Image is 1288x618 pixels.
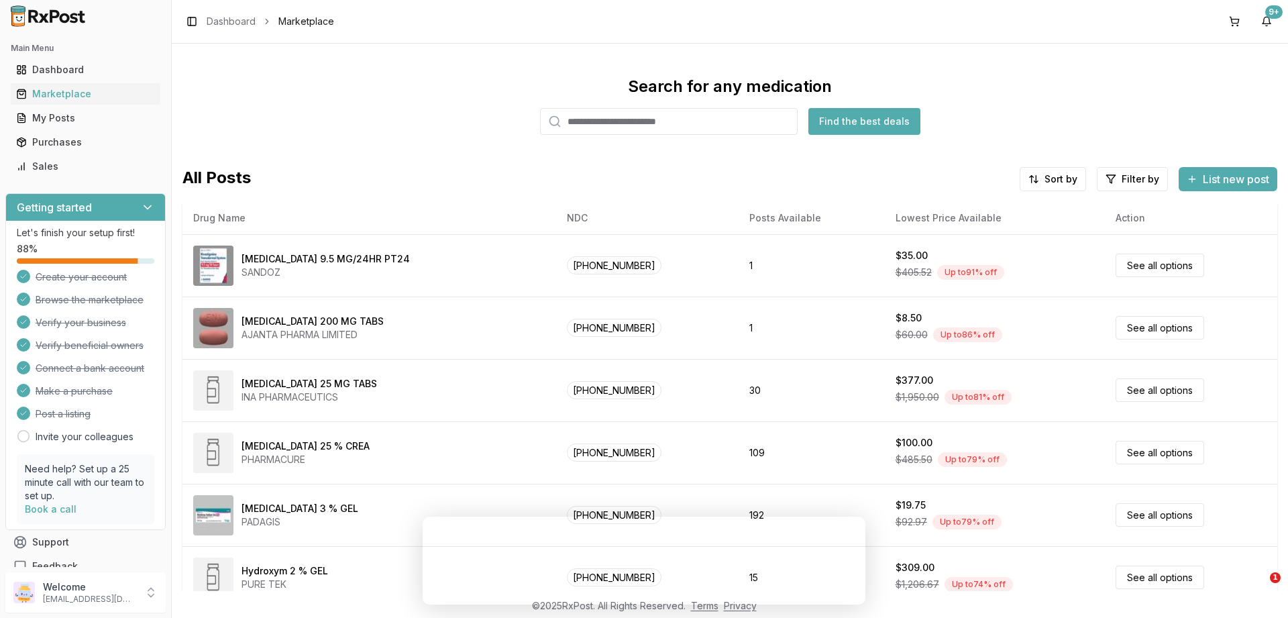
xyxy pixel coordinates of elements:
[36,293,144,307] span: Browse the marketplace
[945,390,1012,405] div: Up to 81 % off
[43,594,136,605] p: [EMAIL_ADDRESS][DOMAIN_NAME]
[567,319,661,337] span: [PHONE_NUMBER]
[896,249,928,262] div: $35.00
[16,87,155,101] div: Marketplace
[11,58,160,82] a: Dashboard
[36,407,91,421] span: Post a listing
[241,328,384,342] div: AJANTA PHARMA LIMITED
[32,560,78,573] span: Feedback
[241,578,328,591] div: PURE TEK
[36,384,113,398] span: Make a purchase
[5,83,166,105] button: Marketplace
[896,515,927,529] span: $92.97
[896,578,939,591] span: $1,206.67
[16,160,155,173] div: Sales
[5,554,166,578] button: Feedback
[241,440,370,453] div: [MEDICAL_DATA] 25 % CREA
[1105,202,1277,234] th: Action
[36,316,126,329] span: Verify your business
[193,308,233,348] img: Entacapone 200 MG TABS
[556,202,738,234] th: NDC
[11,106,160,130] a: My Posts
[1242,572,1275,605] iframe: Intercom live chat
[885,202,1105,234] th: Lowest Price Available
[16,111,155,125] div: My Posts
[739,359,885,421] td: 30
[896,328,928,342] span: $60.00
[193,495,233,535] img: Diclofenac Sodium 3 % GEL
[933,327,1002,342] div: Up to 86 % off
[1179,174,1277,187] a: List new post
[241,266,410,279] div: SANDOZ
[13,582,35,603] img: User avatar
[11,43,160,54] h2: Main Menu
[17,226,154,240] p: Let's finish your setup first!
[5,107,166,129] button: My Posts
[25,503,76,515] a: Book a call
[1097,167,1168,191] button: Filter by
[567,381,661,399] span: [PHONE_NUMBER]
[17,199,92,215] h3: Getting started
[182,202,556,234] th: Drug Name
[808,108,920,135] button: Find the best deals
[1122,172,1159,186] span: Filter by
[278,15,334,28] span: Marketplace
[207,15,256,28] a: Dashboard
[1203,171,1269,187] span: List new post
[193,246,233,286] img: Rivastigmine 9.5 MG/24HR PT24
[896,436,932,450] div: $100.00
[11,154,160,178] a: Sales
[193,370,233,411] img: Diclofenac Potassium 25 MG TABS
[739,484,885,546] td: 192
[5,156,166,177] button: Sales
[182,167,251,191] span: All Posts
[5,132,166,153] button: Purchases
[1116,254,1204,277] a: See all options
[36,362,144,375] span: Connect a bank account
[1044,172,1077,186] span: Sort by
[5,59,166,81] button: Dashboard
[691,600,718,611] a: Terms
[241,377,377,391] div: [MEDICAL_DATA] 25 MG TABS
[43,580,136,594] p: Welcome
[11,130,160,154] a: Purchases
[1270,572,1281,583] span: 1
[945,577,1013,592] div: Up to 74 % off
[207,15,334,28] nav: breadcrumb
[241,564,328,578] div: Hydroxym 2 % GEL
[739,421,885,484] td: 109
[1116,441,1204,464] a: See all options
[241,252,410,266] div: [MEDICAL_DATA] 9.5 MG/24HR PT24
[1020,167,1086,191] button: Sort by
[896,561,934,574] div: $309.00
[5,5,91,27] img: RxPost Logo
[36,430,133,444] a: Invite your colleagues
[17,242,38,256] span: 88 %
[1256,11,1277,32] button: 9+
[938,452,1007,467] div: Up to 79 % off
[241,515,358,529] div: PADAGIS
[11,82,160,106] a: Marketplace
[739,297,885,359] td: 1
[36,339,144,352] span: Verify beneficial owners
[16,136,155,149] div: Purchases
[628,76,832,97] div: Search for any medication
[193,433,233,473] img: Methyl Salicylate 25 % CREA
[896,391,939,404] span: $1,950.00
[896,266,932,279] span: $405.52
[932,515,1002,529] div: Up to 79 % off
[1116,378,1204,402] a: See all options
[1116,566,1204,589] a: See all options
[567,506,661,524] span: [PHONE_NUMBER]
[937,265,1004,280] div: Up to 91 % off
[241,391,377,404] div: INA PHARMACEUTICS
[241,502,358,515] div: [MEDICAL_DATA] 3 % GEL
[16,63,155,76] div: Dashboard
[5,530,166,554] button: Support
[423,517,865,605] iframe: Survey from RxPost
[1179,167,1277,191] button: List new post
[896,311,922,325] div: $8.50
[724,600,757,611] a: Privacy
[1116,503,1204,527] a: See all options
[241,315,384,328] div: [MEDICAL_DATA] 200 MG TABS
